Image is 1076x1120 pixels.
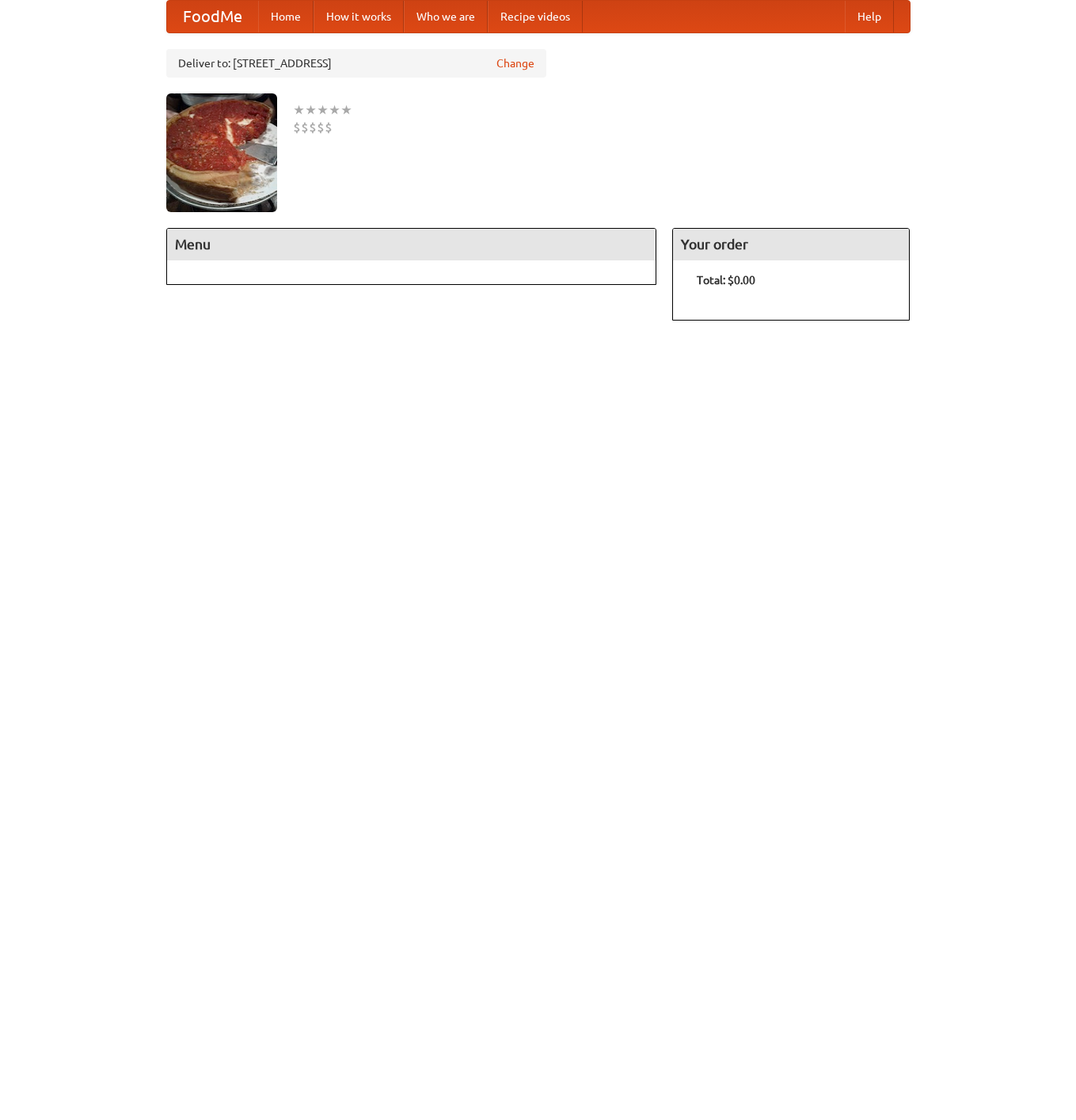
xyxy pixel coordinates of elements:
li: $ [325,119,333,136]
a: Change [496,55,534,71]
li: $ [293,119,301,136]
h4: Menu [167,229,656,260]
h4: Your order [673,229,909,260]
a: How it works [314,1,404,32]
li: $ [317,119,325,136]
b: Total: $0.00 [697,274,755,287]
a: FoodMe [167,1,258,32]
div: Deliver to: [STREET_ADDRESS] [166,49,546,78]
img: angular.jpg [166,93,277,212]
li: ★ [340,101,352,119]
li: ★ [329,101,340,119]
li: $ [309,119,317,136]
a: Who we are [404,1,488,32]
li: ★ [305,101,317,119]
a: Home [258,1,314,32]
li: $ [301,119,309,136]
li: ★ [293,101,305,119]
a: Help [845,1,894,32]
li: ★ [317,101,329,119]
a: Recipe videos [488,1,583,32]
